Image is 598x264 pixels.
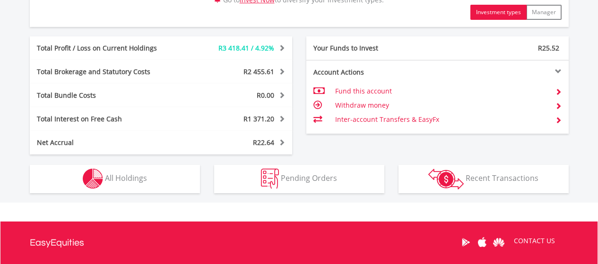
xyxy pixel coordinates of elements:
[30,165,200,193] button: All Holdings
[458,228,474,257] a: Google Play
[105,173,147,183] span: All Holdings
[306,68,438,77] div: Account Actions
[218,43,274,52] span: R3 418.41 / 4.92%
[335,98,547,112] td: Withdraw money
[474,228,491,257] a: Apple
[30,67,183,77] div: Total Brokerage and Statutory Costs
[30,91,183,100] div: Total Bundle Costs
[30,114,183,124] div: Total Interest on Free Cash
[243,67,274,76] span: R2 455.61
[253,138,274,147] span: R22.64
[30,43,183,53] div: Total Profit / Loss on Current Holdings
[491,228,507,257] a: Huawei
[214,165,384,193] button: Pending Orders
[470,5,527,20] button: Investment types
[257,91,274,100] span: R0.00
[281,173,337,183] span: Pending Orders
[466,173,538,183] span: Recent Transactions
[507,228,562,254] a: CONTACT US
[30,138,183,147] div: Net Accrual
[526,5,562,20] button: Manager
[335,84,547,98] td: Fund this account
[428,169,464,189] img: transactions-zar-wht.png
[306,43,438,53] div: Your Funds to Invest
[243,114,274,123] span: R1 371.20
[538,43,559,52] span: R25.52
[83,169,103,189] img: holdings-wht.png
[30,221,84,264] a: EasyEquities
[399,165,569,193] button: Recent Transactions
[335,112,547,127] td: Inter-account Transfers & EasyFx
[261,169,279,189] img: pending_instructions-wht.png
